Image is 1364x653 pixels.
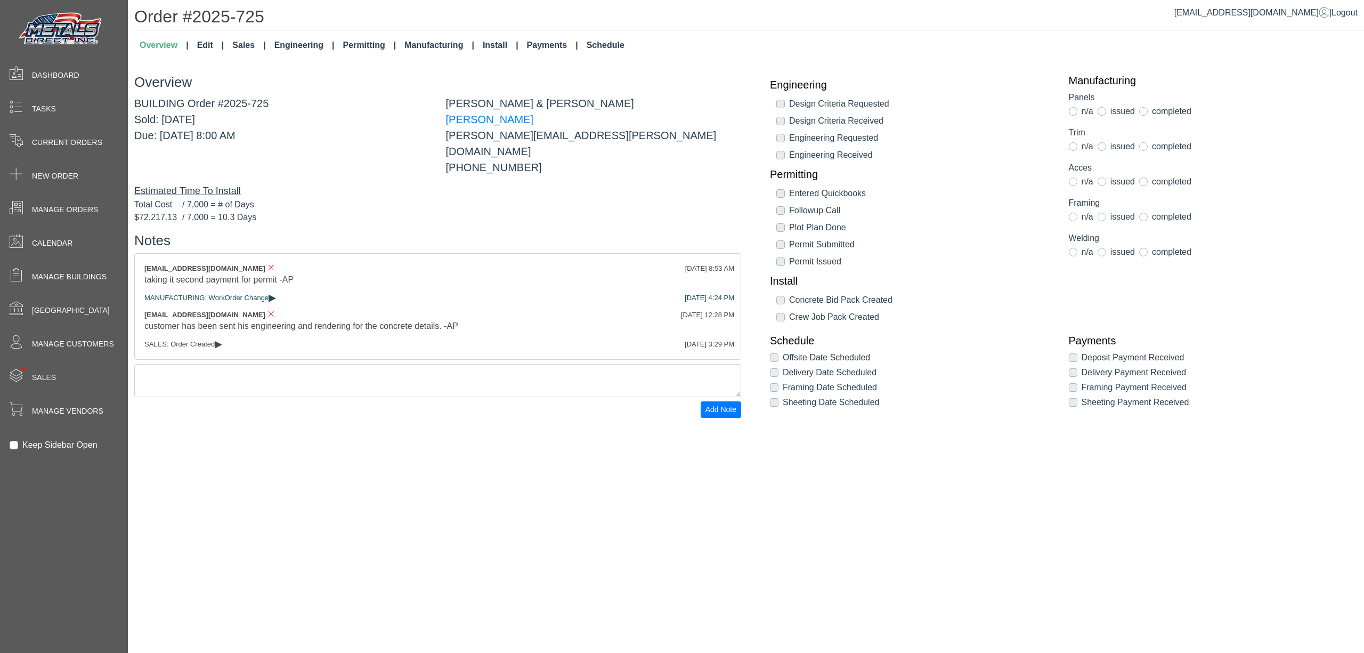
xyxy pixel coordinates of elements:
h1: Order #2025-725 [134,6,1364,30]
div: [DATE] 8:53 AM [685,263,734,274]
a: Schedule [582,35,629,56]
a: Payments [1069,334,1352,347]
label: Sheeting Payment Received [1082,396,1189,409]
span: Calendar [32,238,72,249]
span: Current Orders [32,137,102,148]
span: [EMAIL_ADDRESS][DOMAIN_NAME] [144,311,265,319]
label: Keep Sidebar Open [22,439,98,452]
span: Total Cost [134,198,182,211]
div: MANUFACTURING: WorkOrder Change [144,293,731,303]
span: Add Note [705,405,736,414]
span: [GEOGRAPHIC_DATA] [32,305,110,316]
a: Edit [193,35,229,56]
div: [DATE] 12:28 PM [681,310,734,320]
div: [DATE] 4:24 PM [685,293,734,303]
div: SALES: Order Created [144,339,731,350]
div: / 7,000 = # of Days [134,198,741,211]
a: [PERSON_NAME] [446,114,533,125]
span: Manage Vendors [32,406,103,417]
label: Delivery Payment Received [1082,366,1187,379]
a: Manufacturing [400,35,478,56]
span: Manage Buildings [32,271,107,283]
a: Manufacturing [1069,74,1352,87]
h3: Notes [134,232,741,249]
h3: Overview [134,74,741,91]
span: ▸ [269,294,276,301]
div: [DATE] 3:29 PM [685,339,734,350]
a: Schedule [770,334,1053,347]
a: Permitting [339,35,401,56]
a: Engineering [770,78,1053,91]
div: | [1174,6,1358,19]
span: Sales [32,372,56,383]
span: [EMAIL_ADDRESS][DOMAIN_NAME] [144,264,265,272]
a: Engineering [270,35,339,56]
div: BUILDING Order #2025-725 Sold: [DATE] Due: [DATE] 8:00 AM [126,95,438,175]
div: Estimated Time To Install [134,184,741,198]
span: Logout [1331,8,1358,17]
span: $72,217.13 [134,211,182,224]
label: Deposit Payment Received [1082,351,1184,364]
label: Framing Payment Received [1082,381,1187,394]
span: New Order [32,171,78,182]
div: / 7,000 = 10.3 Days [134,211,741,224]
div: taking it second payment for permit -AP [144,273,731,286]
label: Delivery Date Scheduled [783,366,876,379]
span: Manage Customers [32,338,114,350]
a: Overview [135,35,193,56]
span: ▸ [215,340,222,347]
a: [EMAIL_ADDRESS][DOMAIN_NAME] [1174,8,1329,17]
label: Offsite Date Scheduled [783,351,870,364]
a: Install [478,35,523,56]
div: customer has been sent his engineering and rendering for the concrete details. -AP [144,320,731,333]
div: [PERSON_NAME] & [PERSON_NAME] [PERSON_NAME][EMAIL_ADDRESS][PERSON_NAME][DOMAIN_NAME] [PHONE_NUMBER] [438,95,750,175]
label: Framing Date Scheduled [783,381,877,394]
a: Payments [523,35,582,56]
span: Dashboard [32,70,79,81]
a: Install [770,275,1053,287]
span: Tasks [32,103,56,115]
button: Add Note [701,401,741,418]
span: Manage Orders [32,204,98,215]
a: Sales [228,35,270,56]
label: Sheeting Date Scheduled [783,396,879,409]
img: Metals Direct Inc Logo [16,10,107,49]
span: • [10,351,37,386]
a: Permitting [770,168,1053,181]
